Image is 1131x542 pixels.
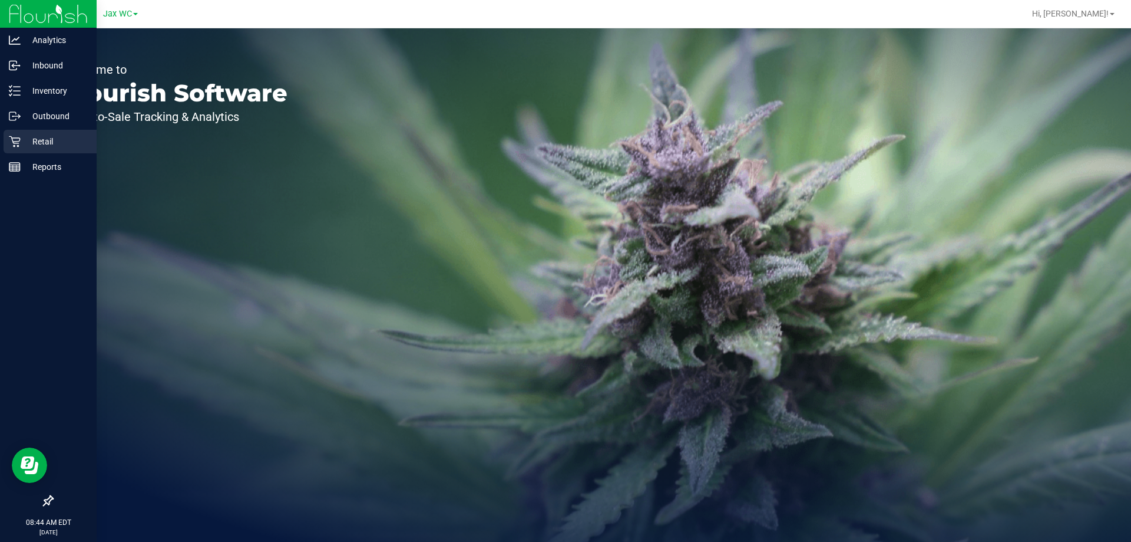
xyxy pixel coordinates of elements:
[64,64,287,75] p: Welcome to
[9,60,21,71] inline-svg: Inbound
[103,9,132,19] span: Jax WC
[9,136,21,147] inline-svg: Retail
[21,109,91,123] p: Outbound
[5,528,91,537] p: [DATE]
[5,517,91,528] p: 08:44 AM EDT
[21,58,91,73] p: Inbound
[21,134,91,149] p: Retail
[9,34,21,46] inline-svg: Analytics
[9,85,21,97] inline-svg: Inventory
[9,161,21,173] inline-svg: Reports
[9,110,21,122] inline-svg: Outbound
[21,33,91,47] p: Analytics
[64,111,287,123] p: Seed-to-Sale Tracking & Analytics
[12,448,47,483] iframe: Resource center
[21,84,91,98] p: Inventory
[1032,9,1109,18] span: Hi, [PERSON_NAME]!
[64,81,287,105] p: Flourish Software
[21,160,91,174] p: Reports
